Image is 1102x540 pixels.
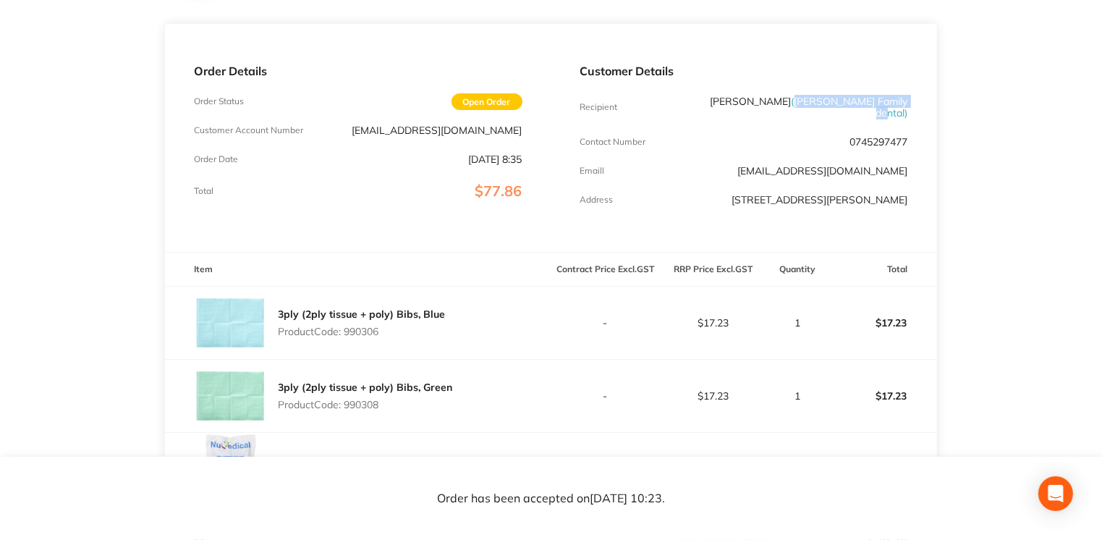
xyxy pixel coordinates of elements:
[580,195,614,205] p: Address
[768,390,828,402] p: 1
[690,96,908,119] p: [PERSON_NAME]
[278,308,445,321] a: 3ply (2ply tissue + poly) Bibs, Blue
[850,136,908,148] p: 0745297477
[452,93,522,110] span: Open Order
[194,186,213,196] p: Total
[278,454,402,467] a: Instant [MEDICAL_DATA]
[660,390,766,402] p: $17.23
[659,253,767,287] th: RRP Price Excl. GST
[660,317,766,329] p: $17.23
[437,492,665,505] p: Order has been accepted on [DATE] 10:23 .
[194,287,266,359] img: a3JvdHRtNQ
[829,379,936,413] p: $17.23
[165,253,551,287] th: Item
[1038,476,1073,511] div: Open Intercom Messenger
[278,326,445,337] p: Product Code: 990306
[829,305,936,340] p: $17.23
[194,64,522,77] p: Order Details
[829,452,936,486] p: $36.32
[738,164,908,177] a: [EMAIL_ADDRESS][DOMAIN_NAME]
[352,125,522,136] p: [EMAIL_ADDRESS][DOMAIN_NAME]
[194,360,266,432] img: MmIxbDBhaw
[580,166,605,176] p: Emaill
[194,433,266,505] img: ZHUwN2ppMg
[792,95,908,119] span: ( [PERSON_NAME] Family dental )
[278,381,452,394] a: 3ply (2ply tissue + poly) Bibs, Green
[828,253,936,287] th: Total
[767,253,828,287] th: Quantity
[194,125,303,135] p: Customer Account Number
[194,154,238,164] p: Order Date
[194,96,244,106] p: Order Status
[552,317,658,329] p: -
[580,102,618,112] p: Recipient
[551,253,659,287] th: Contract Price Excl. GST
[552,390,658,402] p: -
[768,317,828,329] p: 1
[580,64,908,77] p: Customer Details
[469,153,522,165] p: [DATE] 8:35
[732,194,908,206] p: [STREET_ADDRESS][PERSON_NAME]
[278,399,452,410] p: Product Code: 990308
[475,182,522,200] span: $77.86
[580,137,646,147] p: Contact Number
